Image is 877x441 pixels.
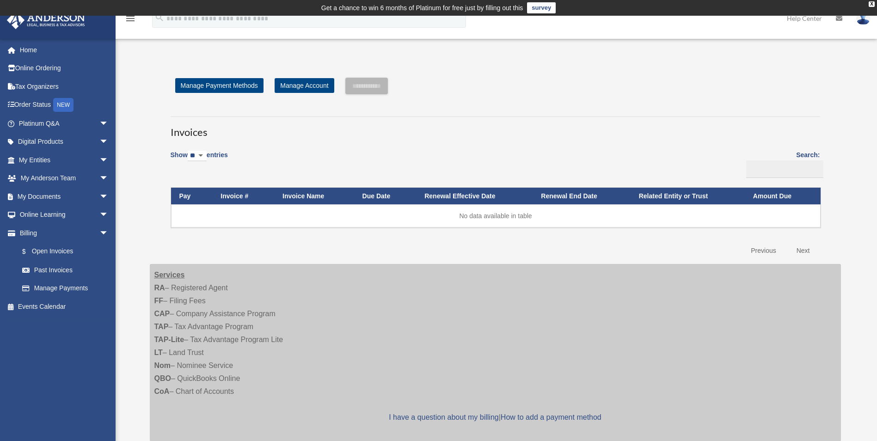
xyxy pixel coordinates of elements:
[99,224,118,243] span: arrow_drop_down
[6,77,123,96] a: Tax Organizers
[533,188,630,205] th: Renewal End Date: activate to sort column ascending
[416,188,533,205] th: Renewal Effective Date: activate to sort column ascending
[6,59,123,78] a: Online Ordering
[6,169,123,188] a: My Anderson Teamarrow_drop_down
[154,411,836,424] p: |
[154,12,165,23] i: search
[154,336,184,343] strong: TAP-Lite
[321,2,523,13] div: Get a chance to win 6 months of Platinum for free just by filling out this
[6,133,123,151] a: Digital Productsarrow_drop_down
[154,387,170,395] strong: CoA
[6,96,123,115] a: Order StatusNEW
[13,261,118,279] a: Past Invoices
[856,12,870,25] img: User Pic
[275,78,334,93] a: Manage Account
[99,151,118,170] span: arrow_drop_down
[171,149,228,171] label: Show entries
[631,188,745,205] th: Related Entity or Trust: activate to sort column ascending
[6,114,123,133] a: Platinum Q&Aarrow_drop_down
[188,151,207,161] select: Showentries
[6,206,123,224] a: Online Learningarrow_drop_down
[6,151,123,169] a: My Entitiesarrow_drop_down
[501,413,601,421] a: How to add a payment method
[171,204,821,227] td: No data available in table
[154,310,170,318] strong: CAP
[6,224,118,242] a: Billingarrow_drop_down
[745,188,821,205] th: Amount Due: activate to sort column ascending
[125,13,136,24] i: menu
[274,188,354,205] th: Invoice Name: activate to sort column ascending
[212,188,274,205] th: Invoice #: activate to sort column ascending
[175,78,264,93] a: Manage Payment Methods
[154,374,171,382] strong: QBO
[746,160,823,178] input: Search:
[6,187,123,206] a: My Documentsarrow_drop_down
[354,188,417,205] th: Due Date: activate to sort column ascending
[125,16,136,24] a: menu
[154,349,163,356] strong: LT
[154,271,185,279] strong: Services
[744,241,783,260] a: Previous
[13,279,118,298] a: Manage Payments
[154,297,164,305] strong: FF
[6,41,123,59] a: Home
[6,297,123,316] a: Events Calendar
[99,206,118,225] span: arrow_drop_down
[99,169,118,188] span: arrow_drop_down
[99,114,118,133] span: arrow_drop_down
[790,241,817,260] a: Next
[154,323,169,331] strong: TAP
[27,246,32,257] span: $
[527,2,556,13] a: survey
[53,98,74,112] div: NEW
[13,242,113,261] a: $Open Invoices
[154,284,165,292] strong: RA
[99,187,118,206] span: arrow_drop_down
[154,361,171,369] strong: Nom
[171,188,213,205] th: Pay: activate to sort column descending
[99,133,118,152] span: arrow_drop_down
[171,116,820,140] h3: Invoices
[389,413,498,421] a: I have a question about my billing
[743,149,820,178] label: Search:
[869,1,875,7] div: close
[4,11,88,29] img: Anderson Advisors Platinum Portal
